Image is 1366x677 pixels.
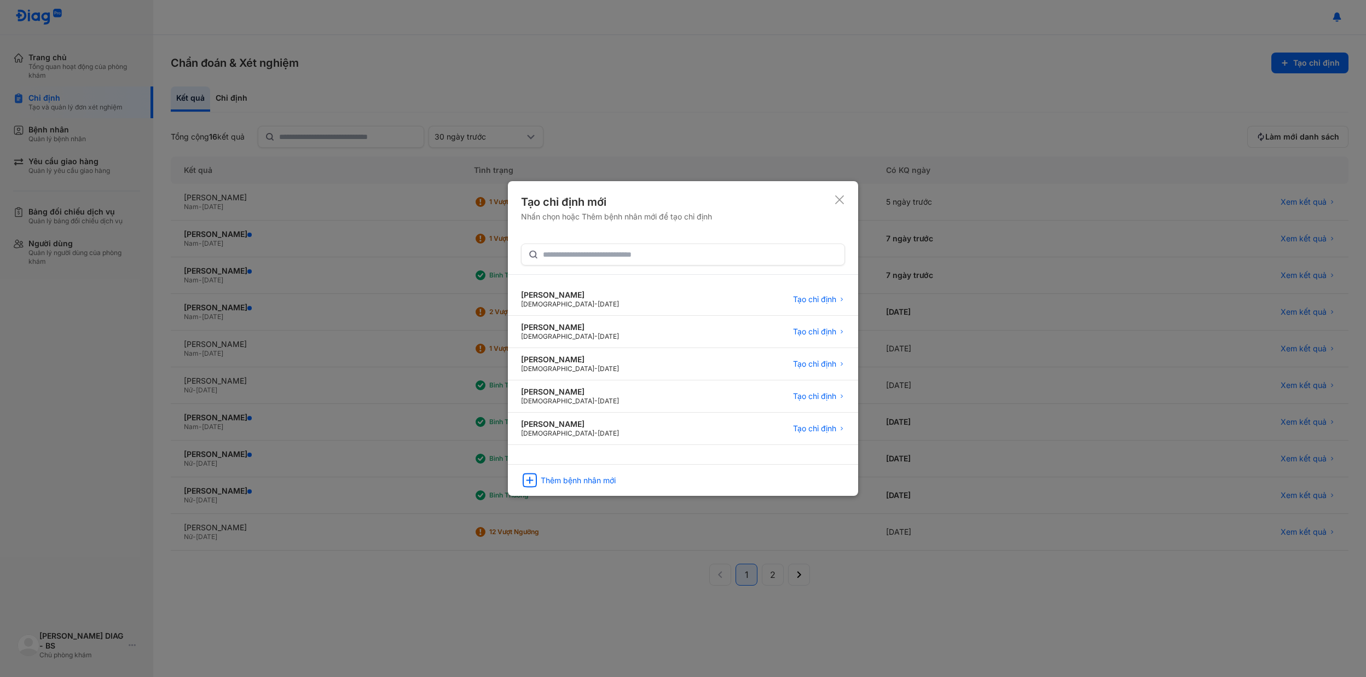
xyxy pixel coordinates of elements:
div: Nhấn chọn hoặc Thêm bệnh nhân mới để tạo chỉ định [521,212,712,222]
span: [DATE] [598,397,619,405]
span: - [594,300,598,308]
span: [DEMOGRAPHIC_DATA] [521,397,594,405]
span: [DEMOGRAPHIC_DATA] [521,429,594,437]
div: [PERSON_NAME] [521,355,619,364]
span: Tạo chỉ định [793,359,836,369]
span: - [594,397,598,405]
span: [DEMOGRAPHIC_DATA] [521,300,594,308]
span: [DATE] [598,300,619,308]
div: Tạo chỉ định mới [521,194,712,210]
span: Tạo chỉ định [793,327,836,337]
div: [PERSON_NAME] [521,290,619,300]
div: [PERSON_NAME] [521,387,619,397]
span: [DATE] [598,429,619,437]
span: [DATE] [598,364,619,373]
span: [DATE] [598,332,619,340]
span: [DEMOGRAPHIC_DATA] [521,364,594,373]
span: Tạo chỉ định [793,391,836,401]
span: - [594,364,598,373]
span: [DEMOGRAPHIC_DATA] [521,332,594,340]
span: - [594,332,598,340]
span: Tạo chỉ định [793,294,836,304]
span: - [594,429,598,437]
span: Tạo chỉ định [793,424,836,433]
div: [PERSON_NAME] [521,322,619,332]
div: [PERSON_NAME] [521,419,619,429]
div: Thêm bệnh nhân mới [541,476,616,485]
